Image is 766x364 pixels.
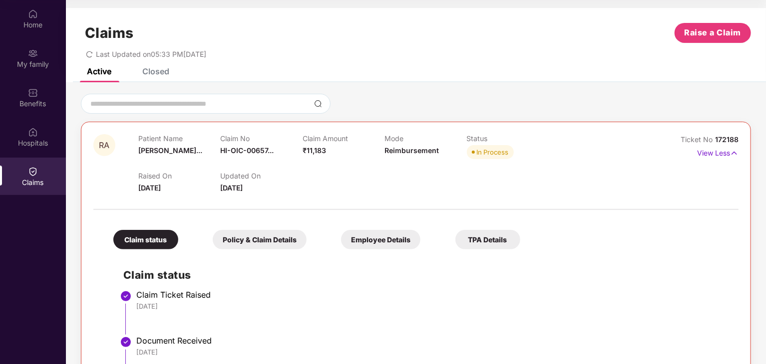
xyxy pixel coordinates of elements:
[220,134,302,143] p: Claim No
[120,290,132,302] img: svg+xml;base64,PHN2ZyBpZD0iU3RlcC1Eb25lLTMyeDMyIiB4bWxucz0iaHR0cDovL3d3dy53My5vcmcvMjAwMC9zdmciIH...
[685,26,742,39] span: Raise a Claim
[213,230,307,249] div: Policy & Claim Details
[28,9,38,19] img: svg+xml;base64,PHN2ZyBpZD0iSG9tZSIgeG1sbnM9Imh0dHA6Ly93d3cudzMub3JnLzIwMDAvc3ZnIiB3aWR0aD0iMjAiIG...
[86,50,93,58] span: redo
[384,146,439,155] span: Reimbursement
[28,48,38,58] img: svg+xml;base64,PHN2ZyB3aWR0aD0iMjAiIGhlaWdodD0iMjAiIHZpZXdCb3g9IjAgMCAyMCAyMCIgZmlsbD0ibm9uZSIgeG...
[113,230,178,249] div: Claim status
[138,172,220,180] p: Raised On
[138,146,202,155] span: [PERSON_NAME]...
[99,141,110,150] span: RA
[136,348,729,357] div: [DATE]
[303,146,326,155] span: ₹11,183
[681,135,715,144] span: Ticket No
[730,148,739,159] img: svg+xml;base64,PHN2ZyB4bWxucz0iaHR0cDovL3d3dy53My5vcmcvMjAwMC9zdmciIHdpZHRoPSIxNyIgaGVpZ2h0PSIxNy...
[467,134,549,143] p: Status
[28,88,38,98] img: svg+xml;base64,PHN2ZyBpZD0iQmVuZWZpdHMiIHhtbG5zPSJodHRwOi8vd3d3LnczLm9yZy8yMDAwL3N2ZyIgd2lkdGg9Ij...
[136,336,729,346] div: Document Received
[123,267,729,283] h2: Claim status
[28,127,38,137] img: svg+xml;base64,PHN2ZyBpZD0iSG9zcGl0YWxzIiB4bWxucz0iaHR0cDovL3d3dy53My5vcmcvMjAwMC9zdmciIHdpZHRoPS...
[455,230,520,249] div: TPA Details
[142,66,169,76] div: Closed
[220,146,274,155] span: HI-OIC-00657...
[715,135,739,144] span: 172188
[120,336,132,348] img: svg+xml;base64,PHN2ZyBpZD0iU3RlcC1Eb25lLTMyeDMyIiB4bWxucz0iaHR0cDovL3d3dy53My5vcmcvMjAwMC9zdmciIH...
[136,290,729,300] div: Claim Ticket Raised
[138,183,161,192] span: [DATE]
[697,145,739,159] p: View Less
[477,147,509,157] div: In Process
[138,134,220,143] p: Patient Name
[220,183,243,192] span: [DATE]
[303,134,384,143] p: Claim Amount
[314,100,322,108] img: svg+xml;base64,PHN2ZyBpZD0iU2VhcmNoLTMyeDMyIiB4bWxucz0iaHR0cDovL3d3dy53My5vcmcvMjAwMC9zdmciIHdpZH...
[87,66,111,76] div: Active
[220,172,302,180] p: Updated On
[136,302,729,311] div: [DATE]
[28,167,38,177] img: svg+xml;base64,PHN2ZyBpZD0iQ2xhaW0iIHhtbG5zPSJodHRwOi8vd3d3LnczLm9yZy8yMDAwL3N2ZyIgd2lkdGg9IjIwIi...
[675,23,751,43] button: Raise a Claim
[85,24,134,41] h1: Claims
[341,230,420,249] div: Employee Details
[96,50,206,58] span: Last Updated on 05:33 PM[DATE]
[384,134,466,143] p: Mode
